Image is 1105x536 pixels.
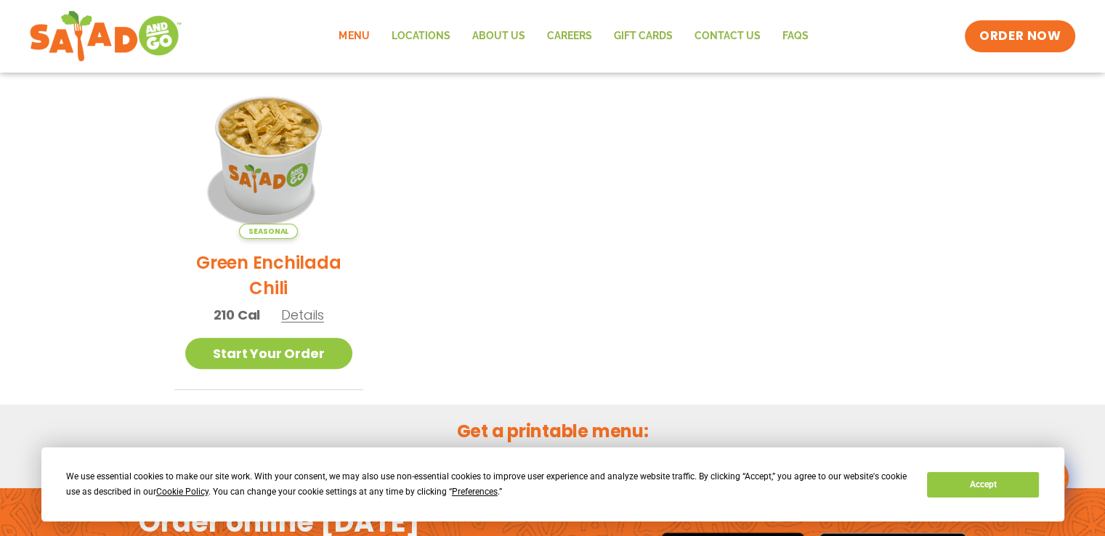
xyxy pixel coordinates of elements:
img: new-SAG-logo-768×292 [29,7,182,65]
span: 210 Cal [214,305,261,325]
span: Details [281,306,324,324]
nav: Menu [328,20,819,53]
a: FAQs [771,20,819,53]
a: Menu [328,20,380,53]
a: About Us [461,20,535,53]
div: We use essential cookies to make our site work. With your consent, we may also use non-essential ... [66,469,910,500]
a: Contact Us [683,20,771,53]
span: ORDER NOW [979,28,1061,45]
span: Seasonal [239,224,298,239]
div: Cookie Consent Prompt [41,447,1064,521]
button: Accept [927,472,1039,498]
h2: Green Enchilada Chili [185,250,353,301]
a: ORDER NOW [965,20,1075,52]
h2: Get a printable menu: [174,418,931,444]
a: Start Your Order [185,338,353,369]
a: GIFT CARDS [602,20,683,53]
a: Careers [535,20,602,53]
a: Locations [380,20,461,53]
span: Cookie Policy [156,487,209,497]
img: Product photo for Green Enchilada Chili [185,71,353,239]
span: Preferences [452,487,498,497]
